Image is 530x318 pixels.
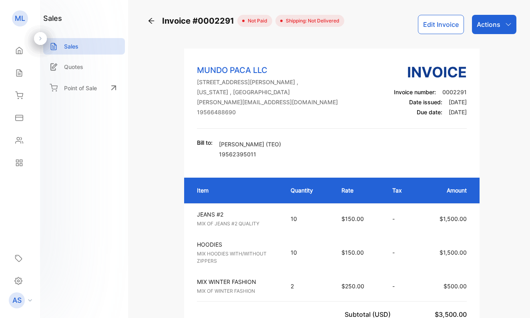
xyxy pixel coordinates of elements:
[291,186,325,194] p: Quantity
[197,108,338,116] p: 19566488690
[245,17,267,24] span: not paid
[64,63,83,71] p: Quotes
[219,150,281,158] p: 19562395011
[197,64,338,76] p: MUNDO PACA LLC
[444,283,467,290] span: $500.00
[197,98,338,106] p: [PERSON_NAME][EMAIL_ADDRESS][DOMAIN_NAME]
[442,89,467,95] span: 0002291
[449,109,467,115] span: [DATE]
[197,250,276,265] p: MIX HOODIES WITH/WITHOUT ZIPPERS
[392,215,410,223] p: -
[43,38,125,55] a: Sales
[291,282,325,290] p: 2
[162,15,237,27] span: Invoice #0002291
[197,88,338,96] p: [US_STATE] , [GEOGRAPHIC_DATA]
[472,15,516,34] button: Actions
[394,89,436,95] span: Invoice number:
[15,13,25,24] p: ML
[197,240,276,249] p: HOODIES
[43,59,125,75] a: Quotes
[197,220,276,227] p: MIX OF JEANS #2 QUALITY
[341,215,364,222] span: $150.00
[394,61,467,83] h3: Invoice
[197,277,276,286] p: MIX WINTER FASHION
[392,282,410,290] p: -
[426,186,467,194] p: Amount
[197,78,338,86] p: [STREET_ADDRESS][PERSON_NAME] ,
[12,295,22,306] p: AS
[392,248,410,257] p: -
[341,186,377,194] p: Rate
[43,79,125,97] a: Point of Sale
[449,99,467,105] span: [DATE]
[64,42,78,51] p: Sales
[341,249,364,256] span: $150.00
[291,248,325,257] p: 10
[197,138,213,147] p: Bill to:
[219,140,281,148] p: [PERSON_NAME] (TEO)
[440,215,467,222] span: $1,500.00
[392,186,410,194] p: Tax
[440,249,467,256] span: $1,500.00
[283,17,339,24] span: Shipping: Not Delivered
[291,215,325,223] p: 10
[418,15,464,34] button: Edit Invoice
[197,288,276,295] p: MIX OF WINTER FASHION
[341,283,364,290] span: $250.00
[197,186,275,194] p: Item
[197,210,276,219] p: JEANS #2
[64,84,97,92] p: Point of Sale
[409,99,442,105] span: Date issued:
[417,109,442,115] span: Due date:
[43,13,62,24] h1: sales
[477,20,500,29] p: Actions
